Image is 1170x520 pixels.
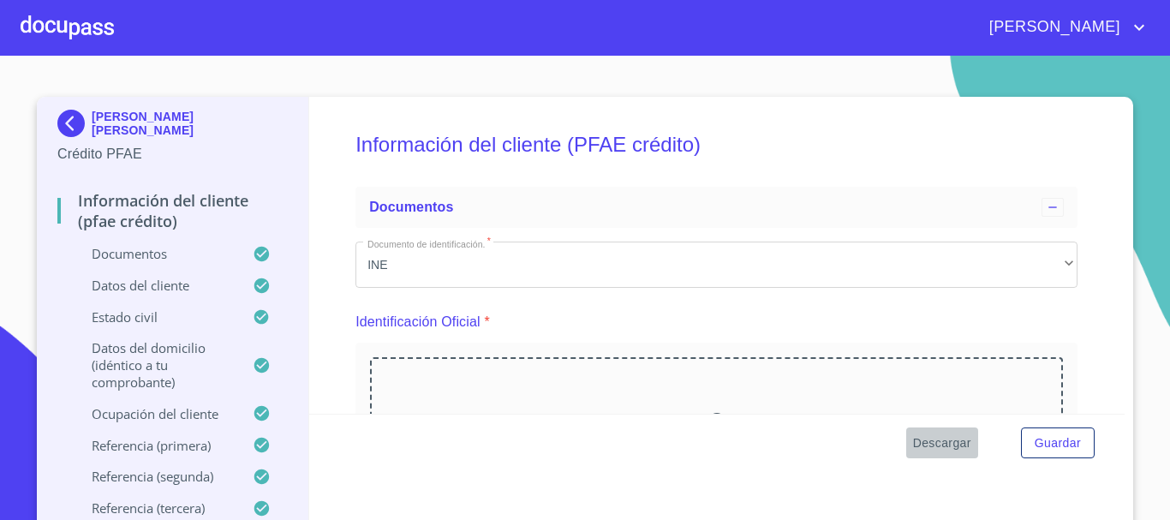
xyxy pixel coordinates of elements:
div: INE [355,242,1077,288]
div: Documentos [355,187,1077,228]
p: Ocupación del Cliente [57,405,253,422]
p: Identificación Oficial [355,312,481,332]
p: Datos del domicilio (idéntico a tu comprobante) [57,339,253,391]
p: Referencia (segunda) [57,468,253,485]
button: account of current user [976,14,1149,41]
button: Descargar [906,427,978,459]
button: Guardar [1021,427,1095,459]
p: Crédito PFAE [57,144,288,164]
h5: Información del cliente (PFAE crédito) [355,110,1077,180]
p: Datos del cliente [57,277,253,294]
span: [PERSON_NAME] [976,14,1129,41]
span: Documentos [369,200,453,214]
p: Documentos [57,245,253,262]
img: Docupass spot blue [57,110,92,137]
span: Guardar [1035,433,1081,454]
p: Información del cliente (PFAE crédito) [57,190,288,231]
p: Estado Civil [57,308,253,326]
span: Descargar [913,433,971,454]
div: [PERSON_NAME] [PERSON_NAME] [57,110,288,144]
p: Referencia (tercera) [57,499,253,517]
p: Referencia (primera) [57,437,253,454]
p: [PERSON_NAME] [PERSON_NAME] [92,110,288,137]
